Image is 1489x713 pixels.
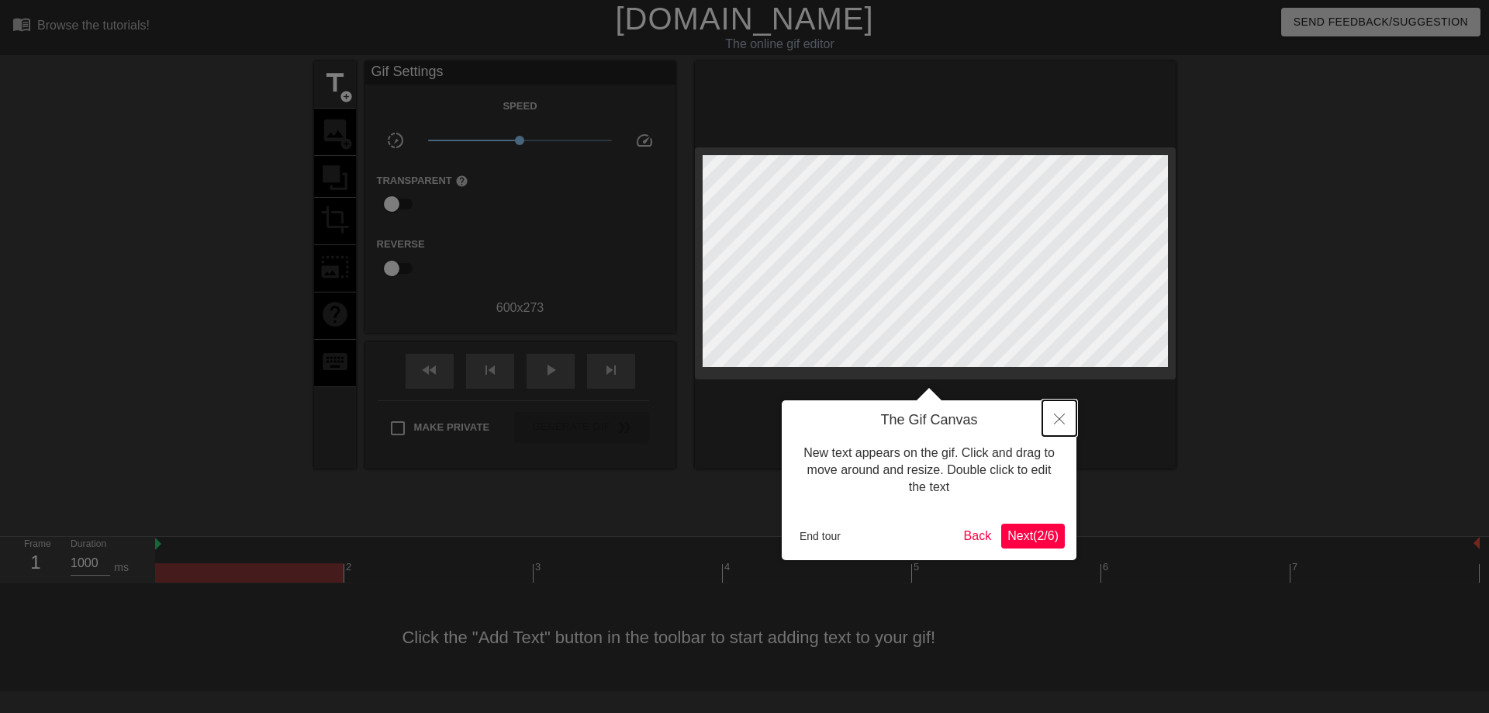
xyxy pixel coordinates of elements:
button: Back [958,524,998,549]
button: Close [1042,400,1076,436]
span: Next ( 2 / 6 ) [1007,529,1059,542]
h4: The Gif Canvas [793,412,1065,429]
button: End tour [793,524,847,548]
div: New text appears on the gif. Click and drag to move around and resize. Double click to edit the text [793,429,1065,512]
button: Next [1001,524,1065,549]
